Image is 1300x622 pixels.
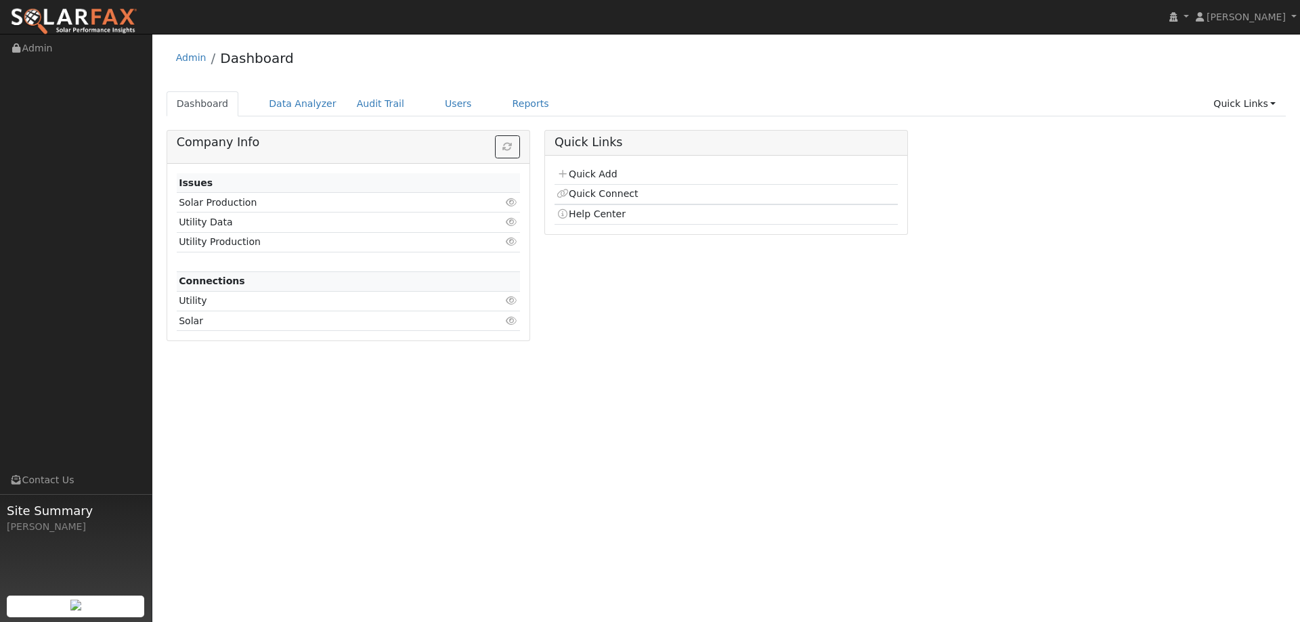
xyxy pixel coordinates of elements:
i: Click to view [506,198,518,207]
strong: Issues [179,177,213,188]
a: Quick Add [557,169,617,179]
i: Click to view [506,217,518,227]
a: Audit Trail [347,91,414,116]
a: Dashboard [167,91,239,116]
a: Admin [176,52,207,63]
td: Utility Production [177,232,464,252]
a: Dashboard [220,50,294,66]
a: Users [435,91,482,116]
td: Solar Production [177,193,464,213]
img: SolarFax [10,7,137,36]
span: [PERSON_NAME] [1207,12,1286,22]
a: Quick Links [1203,91,1286,116]
a: Quick Connect [557,188,638,199]
td: Utility [177,291,464,311]
h5: Company Info [177,135,520,150]
strong: Connections [179,275,245,286]
i: Click to view [506,237,518,246]
i: Click to view [506,296,518,305]
a: Reports [502,91,559,116]
span: Site Summary [7,502,145,520]
a: Help Center [557,208,626,219]
i: Click to view [506,316,518,326]
td: Utility Data [177,213,464,232]
img: retrieve [70,600,81,610]
td: Solar [177,311,464,331]
a: Data Analyzer [259,91,347,116]
div: [PERSON_NAME] [7,520,145,534]
h5: Quick Links [555,135,898,150]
